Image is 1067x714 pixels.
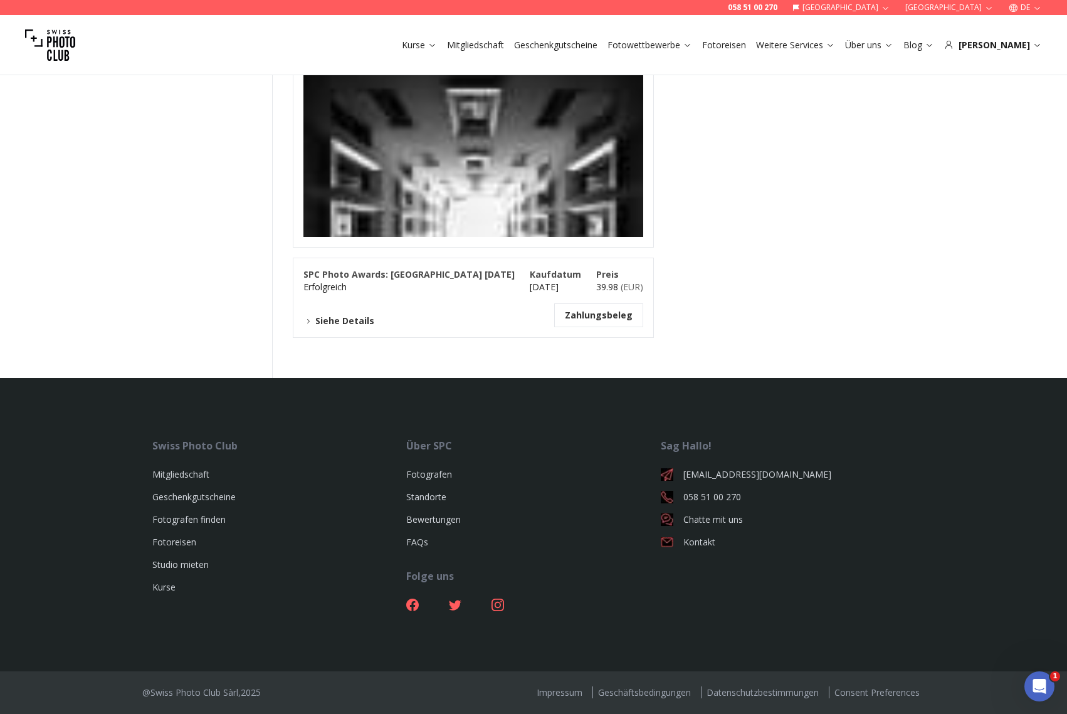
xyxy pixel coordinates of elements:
button: Geschenkgutscheine [509,36,602,54]
div: Email [53,186,226,198]
span: • 26m ago [129,154,177,162]
input: Enter your email [53,201,201,226]
a: Über uns [845,39,893,51]
button: Siehe Details [303,315,374,327]
a: Fotoreisen [152,536,196,548]
a: Fotografen finden [152,513,226,525]
a: [EMAIL_ADDRESS][DOMAIN_NAME] [661,468,915,481]
button: Blog [898,36,939,54]
button: Zahlungsbeleg [565,309,633,322]
span: ( EUR ) [621,281,643,293]
a: Standorte [406,491,446,503]
button: Kurse [397,36,442,54]
div: Folge uns [406,569,660,584]
div: Swiss Photo Club says… [10,85,241,261]
a: Chatte mit uns [661,513,915,526]
a: Kurse [402,39,437,51]
a: Geschenkgutscheine [514,39,597,51]
div: Hi 😀 Schön, dass du uns besuchst. Stell' uns gerne jederzeit Fragen oder hinterlasse ein Feedback. [20,93,196,130]
span: SPC Photo Awards: [GEOGRAPHIC_DATA] [DATE] [303,268,515,280]
div: Close [220,5,243,28]
iframe: Intercom live chat [1024,671,1054,701]
button: Submit [201,201,226,226]
span: Swiss Photo Club [50,154,129,162]
a: Bewertungen [406,513,461,525]
button: Mitgliedschaft [442,36,509,54]
a: 058 51 00 270 [728,3,777,13]
button: go back [8,5,32,29]
h1: Swiss Photo Club [96,6,181,16]
img: Profile image for Quim [53,7,73,27]
a: Datenschutzbestimmungen [701,686,824,698]
span: Preis [596,268,619,280]
button: Weitere Services [751,36,840,54]
button: Über uns [840,36,898,54]
a: FAQs [406,536,428,548]
span: 1 [1050,671,1060,681]
a: Fotografen [406,468,452,480]
button: Home [196,5,220,29]
span: [DATE] [530,281,559,293]
a: Fotoreisen [702,39,746,51]
img: Wiener Fenster.jpg [303,61,643,401]
a: Consent Preferences [829,686,925,698]
a: Impressum [532,686,587,698]
img: Profile image for Jean-Baptiste [71,7,91,27]
a: Mitgliedschaft [152,468,209,480]
img: Swiss photo club [25,20,75,70]
img: Profile image for Quim [21,152,34,164]
span: Kaufdatum [530,268,581,280]
img: Profile image for Osan [36,7,56,27]
p: Back in 1 hour [106,16,165,28]
img: Profile image for Osan [10,152,23,164]
button: Fotoreisen [697,36,751,54]
a: Kontakt [661,536,915,549]
a: Fotowettbewerbe [607,39,692,51]
img: Profile image for Jean-Baptiste [33,152,45,164]
button: Fotowettbewerbe [602,36,697,54]
div: Swiss Photo Club [152,438,406,453]
div: [PERSON_NAME] [944,39,1042,51]
span: 39.98 [596,281,643,293]
a: Kurse [152,581,176,593]
a: Weitere Services [756,39,835,51]
a: 058 51 00 270 [661,491,915,503]
a: Geschenkgutscheine [152,491,236,503]
div: Über SPC [406,438,660,453]
a: Blog [903,39,934,51]
div: Sag Hallo! [661,438,915,453]
div: Hi 😀 Schön, dass du uns besuchst. Stell' uns gerne jederzeit Fragen oder hinterlasse ein Feedback... [10,85,206,137]
a: Studio mieten [152,559,209,570]
a: Mitgliedschaft [447,39,504,51]
span: Erfolgreich [303,281,347,293]
div: @Swiss Photo Club Sàrl, 2025 [142,686,261,699]
a: Geschäftsbedingungen [592,686,696,698]
div: Swiss Photo Club • 27m ago [20,140,128,147]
